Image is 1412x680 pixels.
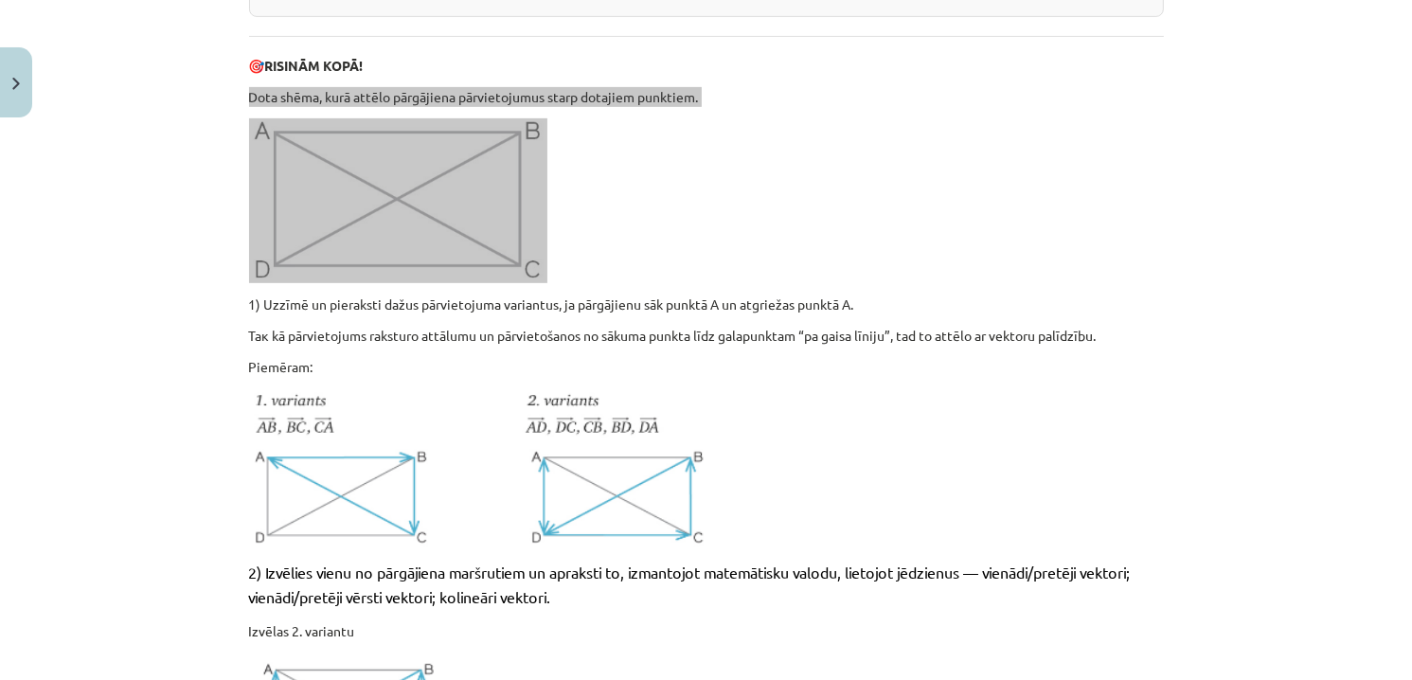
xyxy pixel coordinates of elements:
p: 🎯 [249,56,1164,76]
img: icon-close-lesson-0947bae3869378f0d4975bcd49f059093ad1ed9edebbc8119c70593378902aed.svg [12,78,20,90]
p: Dota shēma, kurā attēlo pārgājiena pārvietojumus starp dotajiem punktiem. [249,87,1164,107]
p: Так kā pārvietojums raksturo attālumu un pārvietošanos no sākuma punkta līdz galapunktam “pa gais... [249,326,1164,346]
span: 2) Izvēlies vienu no pārgājiena maršrutiem un apraksti to, izmantojot matemātisku valodu, lietojo... [249,563,1131,606]
p: 1) Uzzīmē un pieraksti dažus pārvietojuma variantus, ja pārgājienu sāk punktā A un atgriežas punk... [249,295,1164,314]
p: Piemēram: [249,357,1164,377]
b: RISINĀM KOPĀ! [265,57,364,74]
p: Izvēlas 2. variantu [249,621,1164,641]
